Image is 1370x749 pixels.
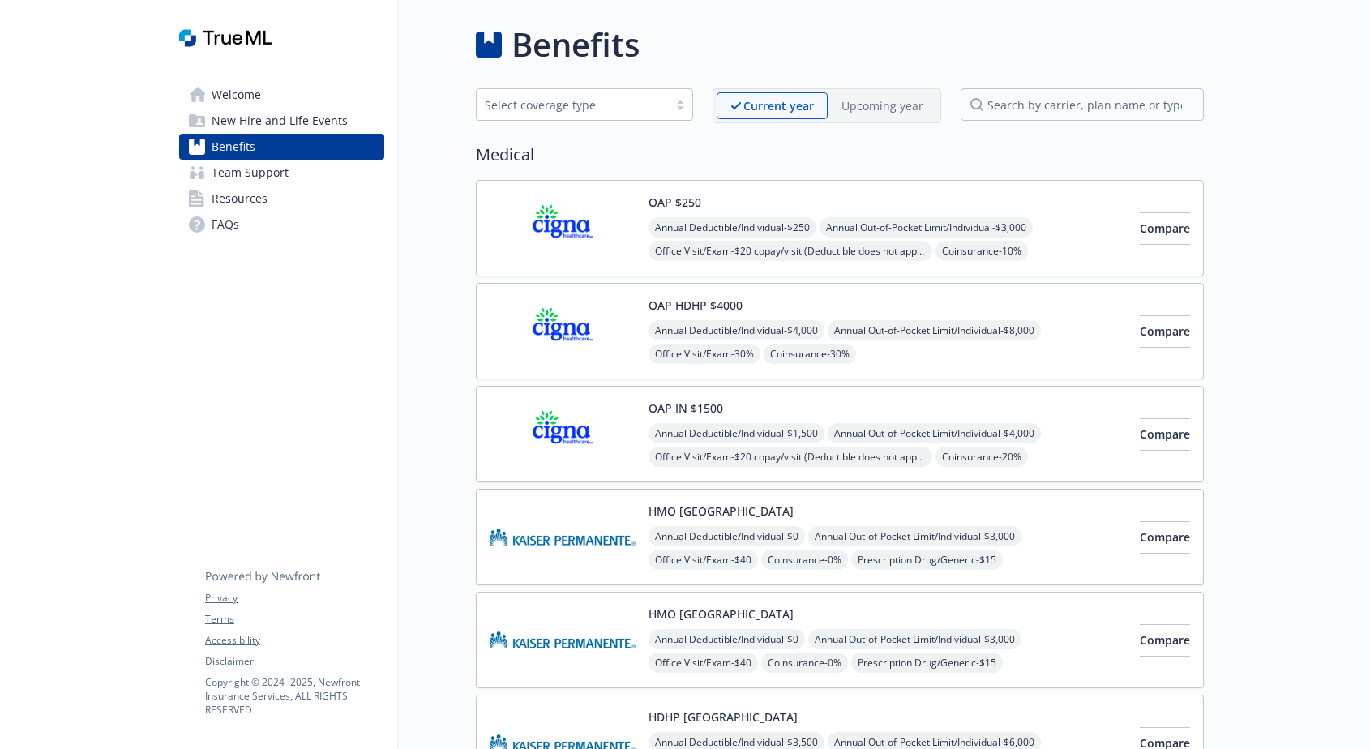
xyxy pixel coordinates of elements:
[761,550,848,570] span: Coinsurance - 0%
[841,97,923,114] p: Upcoming year
[512,20,640,69] h1: Benefits
[1140,529,1190,545] span: Compare
[179,160,384,186] a: Team Support
[490,194,636,263] img: CIGNA carrier logo
[649,400,723,417] button: OAP IN $1500
[808,629,1021,649] span: Annual Out-of-Pocket Limit/Individual - $3,000
[212,134,255,160] span: Benefits
[205,675,383,717] p: Copyright © 2024 - 2025 , Newfront Insurance Services, ALL RIGHTS RESERVED
[212,160,289,186] span: Team Support
[961,88,1204,121] input: search by carrier, plan name or type
[205,654,383,669] a: Disclaimer
[649,297,743,314] button: OAP HDHP $4000
[212,186,268,212] span: Resources
[649,194,701,211] button: OAP $250
[851,550,1003,570] span: Prescription Drug/Generic - $15
[1140,521,1190,554] button: Compare
[490,297,636,366] img: CIGNA carrier logo
[212,212,239,238] span: FAQs
[935,241,1028,261] span: Coinsurance - 10%
[851,653,1003,673] span: Prescription Drug/Generic - $15
[1140,426,1190,442] span: Compare
[649,320,824,340] span: Annual Deductible/Individual - $4,000
[476,143,1204,167] h2: Medical
[649,629,805,649] span: Annual Deductible/Individual - $0
[1140,220,1190,236] span: Compare
[485,96,660,113] div: Select coverage type
[1140,632,1190,648] span: Compare
[820,217,1033,238] span: Annual Out-of-Pocket Limit/Individual - $3,000
[828,423,1041,443] span: Annual Out-of-Pocket Limit/Individual - $4,000
[761,653,848,673] span: Coinsurance - 0%
[649,217,816,238] span: Annual Deductible/Individual - $250
[179,134,384,160] a: Benefits
[649,503,794,520] button: HMO [GEOGRAPHIC_DATA]
[205,633,383,648] a: Accessibility
[179,108,384,134] a: New Hire and Life Events
[179,212,384,238] a: FAQs
[1140,418,1190,451] button: Compare
[649,550,758,570] span: Office Visit/Exam - $40
[1140,315,1190,348] button: Compare
[764,344,856,364] span: Coinsurance - 30%
[649,653,758,673] span: Office Visit/Exam - $40
[649,447,932,467] span: Office Visit/Exam - $20 copay/visit (Deductible does not apply)
[649,344,760,364] span: Office Visit/Exam - 30%
[490,400,636,469] img: CIGNA carrier logo
[490,606,636,674] img: Kaiser Permanente Insurance Company carrier logo
[205,612,383,627] a: Terms
[649,526,805,546] span: Annual Deductible/Individual - $0
[935,447,1028,467] span: Coinsurance - 20%
[649,241,932,261] span: Office Visit/Exam - $20 copay/visit (Deductible does not apply)
[1140,323,1190,339] span: Compare
[808,526,1021,546] span: Annual Out-of-Pocket Limit/Individual - $3,000
[649,423,824,443] span: Annual Deductible/Individual - $1,500
[205,591,383,606] a: Privacy
[649,606,794,623] button: HMO [GEOGRAPHIC_DATA]
[212,82,261,108] span: Welcome
[179,82,384,108] a: Welcome
[828,320,1041,340] span: Annual Out-of-Pocket Limit/Individual - $8,000
[1140,624,1190,657] button: Compare
[743,97,814,114] p: Current year
[212,108,348,134] span: New Hire and Life Events
[649,708,798,725] button: HDHP [GEOGRAPHIC_DATA]
[179,186,384,212] a: Resources
[490,503,636,571] img: Kaiser Permanente Insurance Company carrier logo
[1140,212,1190,245] button: Compare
